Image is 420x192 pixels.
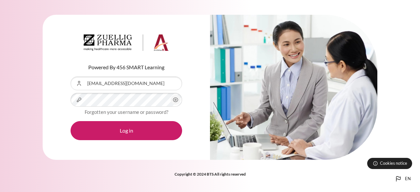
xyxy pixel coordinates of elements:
[367,158,412,169] button: Cookies notice
[380,160,407,166] span: Cookies notice
[85,109,168,115] a: Forgotten your username or password?
[405,176,411,182] span: en
[84,34,169,51] img: Architeck
[71,121,182,140] button: Log in
[71,76,182,90] input: Username or Email Address
[392,172,413,185] button: Languages
[71,63,182,71] p: Powered By 456 SMART Learning
[84,34,169,53] a: Architeck
[175,172,246,177] strong: Copyright © 2024 BTS All rights reserved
